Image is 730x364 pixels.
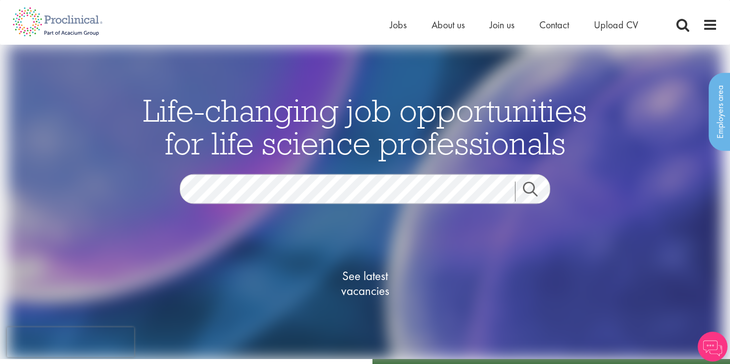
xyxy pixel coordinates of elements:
span: See latest vacancies [315,269,415,298]
a: See latestvacancies [315,229,415,338]
img: Chatbot [698,332,728,362]
a: Join us [490,18,514,31]
img: candidate home [8,45,722,359]
iframe: reCAPTCHA [7,327,134,357]
a: About us [432,18,465,31]
span: Life-changing job opportunities for life science professionals [143,90,587,163]
a: Upload CV [594,18,638,31]
a: Jobs [390,18,407,31]
a: Contact [539,18,569,31]
a: Job search submit button [515,182,558,202]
